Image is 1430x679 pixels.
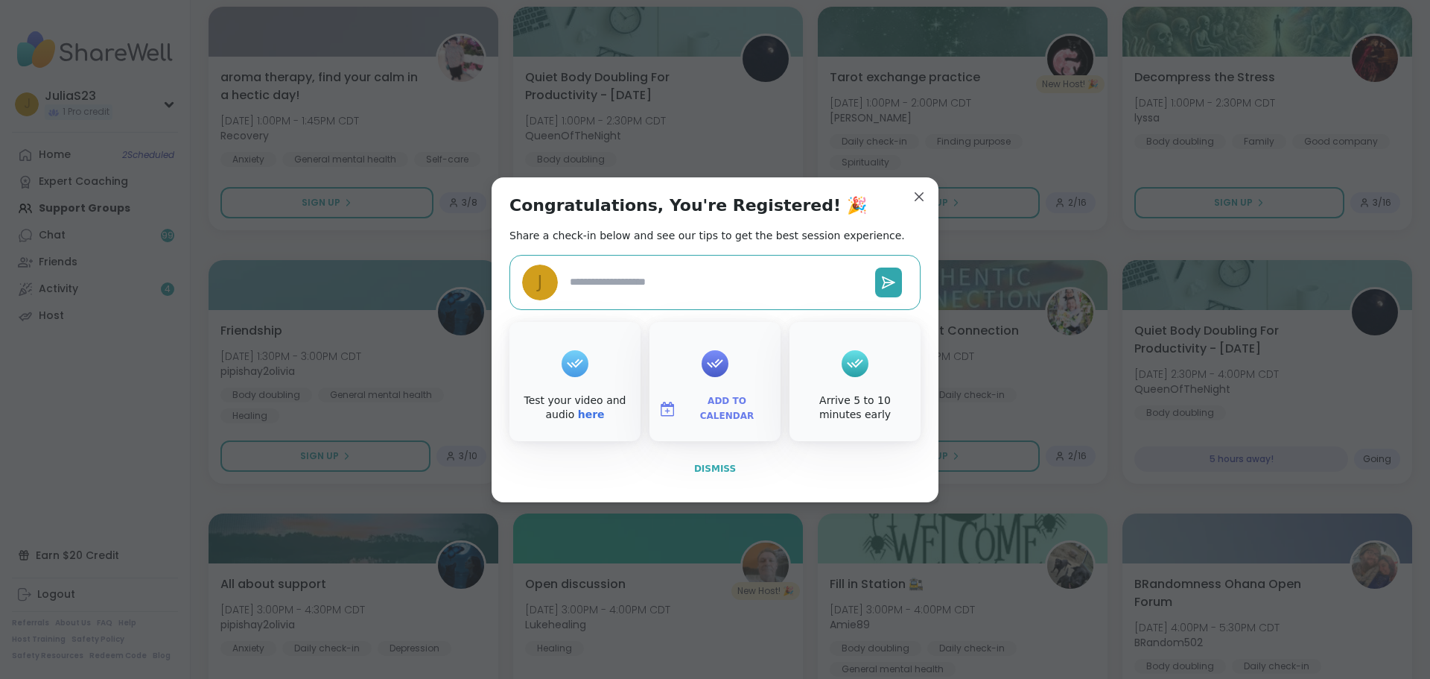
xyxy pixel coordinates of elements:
[682,394,772,423] span: Add to Calendar
[694,464,736,474] span: Dismiss
[578,408,605,420] a: here
[509,228,905,243] h2: Share a check-in below and see our tips to get the best session experience.
[509,195,867,216] h1: Congratulations, You're Registered! 🎉
[512,394,638,423] div: Test your video and audio
[792,394,918,423] div: Arrive 5 to 10 minutes early
[538,269,543,295] span: J
[652,394,778,425] button: Add to Calendar
[509,453,921,484] button: Dismiss
[658,400,676,418] img: ShareWell Logomark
